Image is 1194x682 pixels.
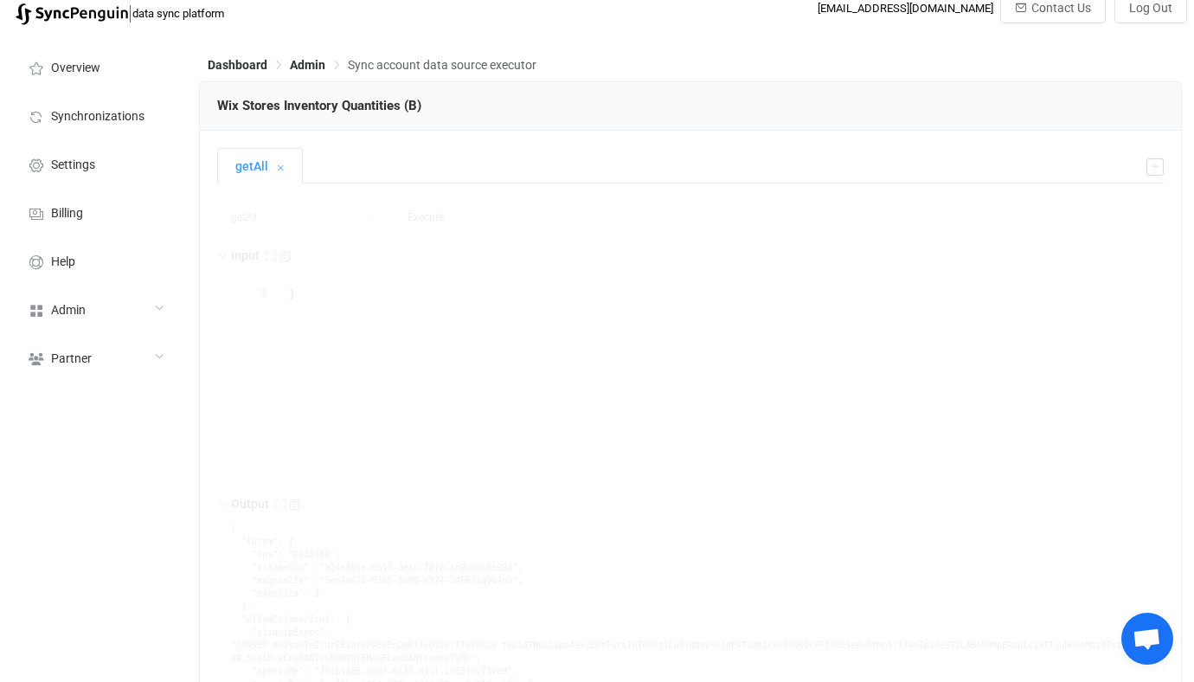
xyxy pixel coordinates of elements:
[132,7,224,20] span: data sync platform
[51,110,144,124] span: Synchronizations
[348,58,536,72] span: Sync account data source executor
[818,2,993,15] div: [EMAIL_ADDRESS][DOMAIN_NAME]
[9,91,182,139] a: Synchronizations
[1031,1,1091,15] span: Contact Us
[9,236,182,285] a: Help
[128,1,132,25] span: |
[16,3,128,25] img: syncpenguin.svg
[1129,1,1172,15] span: Log Out
[218,149,302,183] div: getAll
[9,139,182,188] a: Settings
[51,304,86,318] span: Admin
[51,255,75,269] span: Help
[290,58,325,72] span: Admin
[51,207,83,221] span: Billing
[51,61,100,75] span: Overview
[9,42,182,91] a: Overview
[9,188,182,236] a: Billing
[1121,613,1173,665] a: Open chat
[16,1,224,25] a: |data sync platform
[51,352,92,366] span: Partner
[208,58,267,72] span: Dashboard
[217,98,421,113] span: Wix Stores Inventory Quantities (B)
[51,158,95,172] span: Settings
[208,59,536,71] div: Breadcrumb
